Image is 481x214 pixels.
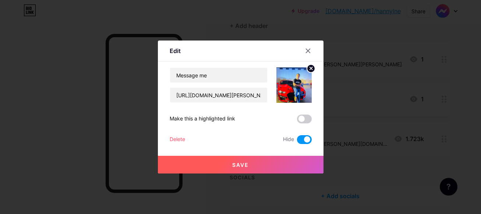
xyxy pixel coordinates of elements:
[170,115,235,123] div: Make this a highlighted link
[170,135,185,144] div: Delete
[170,88,267,102] input: URL
[232,162,249,168] span: Save
[158,156,323,173] button: Save
[276,67,312,103] img: link_thumbnail
[283,135,294,144] span: Hide
[170,68,267,83] input: Title
[170,46,181,55] div: Edit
